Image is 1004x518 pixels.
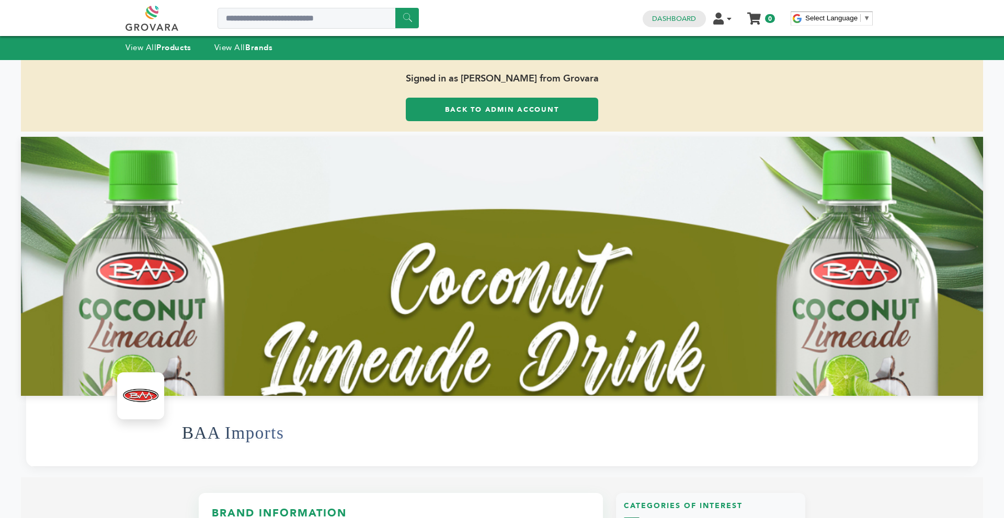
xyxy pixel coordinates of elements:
img: BAA Imports Logo [120,375,162,417]
a: My Cart [748,9,760,20]
span: ▼ [863,14,870,22]
h1: BAA Imports [182,407,284,458]
span: Signed in as [PERSON_NAME] from Grovara [21,60,983,98]
a: Dashboard [652,14,696,23]
span: 0 [765,14,775,23]
span: Select Language [805,14,858,22]
strong: Brands [245,42,272,53]
strong: Products [156,42,191,53]
a: View AllProducts [125,42,191,53]
a: Back to Admin Account [406,98,598,121]
a: View AllBrands [214,42,273,53]
a: Select Language​ [805,14,870,22]
input: Search a product or brand... [218,8,419,29]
